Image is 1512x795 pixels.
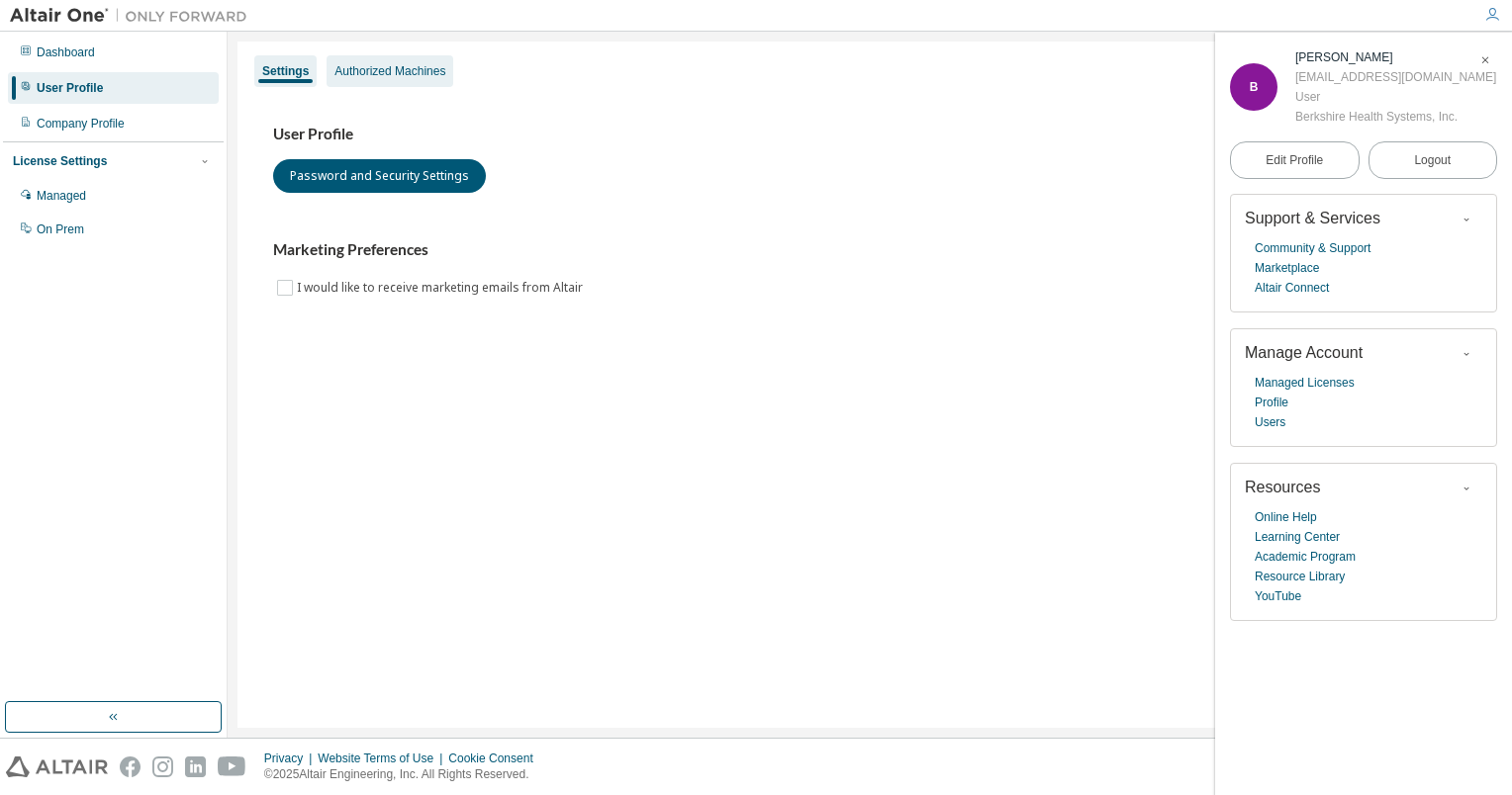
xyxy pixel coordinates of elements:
[1255,238,1370,258] a: Community & Support
[1369,141,1498,179] button: Logout
[6,756,108,777] img: altair_logo.svg
[37,188,86,204] div: Managed
[1255,412,1285,432] a: Users
[1255,567,1345,586] a: Resource Library
[1295,67,1496,87] div: [EMAIL_ADDRESS][DOMAIN_NAME]
[1255,393,1288,412] a: Profile
[1255,586,1301,606] a: YouTube
[1250,80,1259,94] span: B
[1266,152,1323,168] span: Edit Profile
[10,6,257,26] img: Altair One
[37,80,103,96] div: User Profile
[1295,87,1496,107] div: User
[13,153,107,169] div: License Settings
[264,766,545,783] p: © 2025 Altair Engineering, Inc. All Rights Reserved.
[37,44,95,60] div: Dashboard
[1255,278,1329,298] a: Altair Connect
[185,756,206,777] img: linkedin.svg
[297,276,587,300] label: I would like to receive marketing emails from Altair
[448,751,544,766] div: Cookie Consent
[1255,547,1356,567] a: Academic Program
[37,221,84,237] div: On Prem
[1255,527,1340,547] a: Learning Center
[1255,373,1355,393] a: Managed Licenses
[273,159,486,193] button: Password and Security Settings
[1245,210,1380,226] span: Support & Services
[1245,479,1320,495] span: Resources
[334,63,445,79] div: Authorized Machines
[262,63,309,79] div: Settings
[273,240,1466,260] h3: Marketing Preferences
[37,116,125,132] div: Company Profile
[1414,150,1451,170] span: Logout
[1295,47,1496,67] div: Brandon Hoag
[1295,107,1496,127] div: Berkshire Health Systems, Inc.
[120,756,141,777] img: facebook.svg
[1230,141,1360,179] a: Edit Profile
[1255,507,1317,527] a: Online Help
[152,756,173,777] img: instagram.svg
[264,751,318,766] div: Privacy
[1255,258,1319,278] a: Marketplace
[318,751,448,766] div: Website Terms of Use
[273,125,1466,144] h3: User Profile
[1245,344,1363,361] span: Manage Account
[218,756,246,777] img: youtube.svg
